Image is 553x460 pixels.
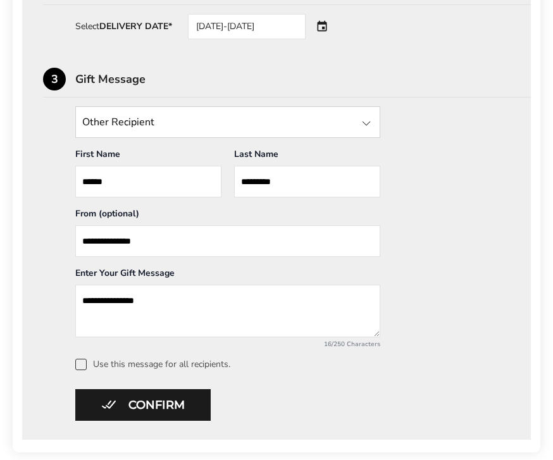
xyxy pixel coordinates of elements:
[234,148,380,166] div: Last Name
[75,73,531,85] div: Gift Message
[75,225,380,257] input: From
[43,68,66,90] div: 3
[75,340,380,349] div: 16/250 Characters
[75,106,380,138] input: State
[75,359,510,370] label: Use this message for all recipients.
[75,148,221,166] div: First Name
[75,22,172,31] div: Select
[75,166,221,197] input: First Name
[234,166,380,197] input: Last Name
[99,20,172,32] strong: DELIVERY DATE*
[188,14,306,39] div: [DATE]-[DATE]
[75,267,380,285] div: Enter Your Gift Message
[75,389,211,421] button: Confirm button
[75,285,380,337] textarea: Add a message
[75,208,380,225] div: From (optional)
